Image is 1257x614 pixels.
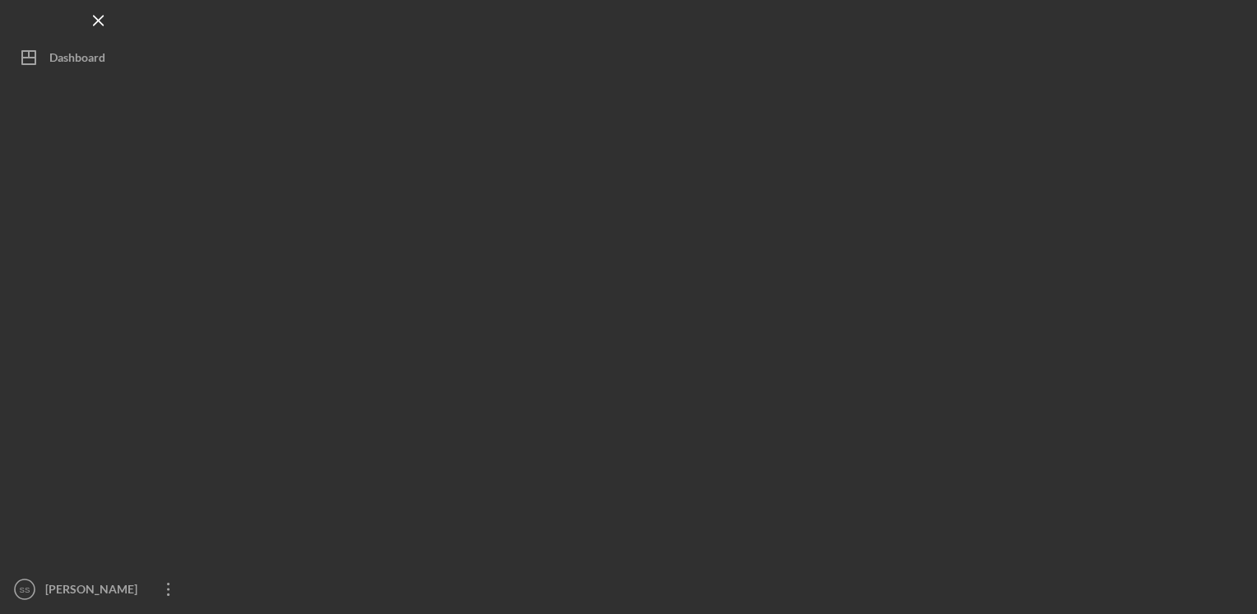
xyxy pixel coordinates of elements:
[49,41,105,78] div: Dashboard
[20,585,30,594] text: SS
[8,573,189,606] button: SS[PERSON_NAME]
[8,41,189,74] button: Dashboard
[41,573,148,610] div: [PERSON_NAME]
